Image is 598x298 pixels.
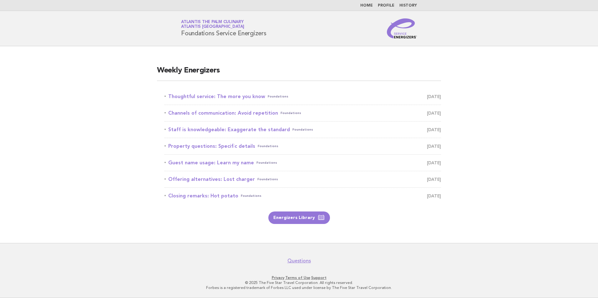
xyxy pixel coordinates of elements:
span: Foundations [268,92,288,101]
h1: Foundations Service Energizers [181,20,266,37]
a: Energizers Library [268,211,330,224]
span: Foundations [292,125,313,134]
p: Forbes is a registered trademark of Forbes LLC used under license by The Five Star Travel Corpora... [108,285,490,290]
span: [DATE] [427,175,441,184]
span: [DATE] [427,109,441,117]
p: © 2025 The Five Star Travel Corporation. All rights reserved. [108,280,490,285]
span: Foundations [258,142,278,151]
span: [DATE] [427,158,441,167]
a: Questions [287,258,311,264]
span: [DATE] [427,142,441,151]
a: Home [360,4,373,7]
a: Closing remarks: Hot potatoFoundations [DATE] [165,191,441,200]
a: Property questions: Specific detailsFoundations [DATE] [165,142,441,151]
p: · · [108,275,490,280]
h2: Weekly Energizers [157,66,441,81]
span: [DATE] [427,125,441,134]
a: Privacy [272,276,284,280]
img: Service Energizers [387,18,417,38]
a: Atlantis The Palm CulinaryAtlantis [GEOGRAPHIC_DATA] [181,20,244,29]
span: [DATE] [427,191,441,200]
a: Channels of communication: Avoid repetitionFoundations [DATE] [165,109,441,117]
a: Staff is knowledgeable: Exaggerate the standardFoundations [DATE] [165,125,441,134]
a: Guest name usage: Learn my nameFoundations [DATE] [165,158,441,167]
span: Foundations [241,191,261,200]
a: Offering alternatives: Lost chargerFoundations [DATE] [165,175,441,184]
span: Foundations [281,109,301,117]
span: Atlantis [GEOGRAPHIC_DATA] [181,25,244,29]
span: Foundations [257,175,278,184]
a: Terms of Use [285,276,310,280]
a: History [399,4,417,7]
a: Profile [378,4,394,7]
a: Thoughtful service: The more you knowFoundations [DATE] [165,92,441,101]
a: Support [311,276,327,280]
span: Foundations [256,158,277,167]
span: [DATE] [427,92,441,101]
